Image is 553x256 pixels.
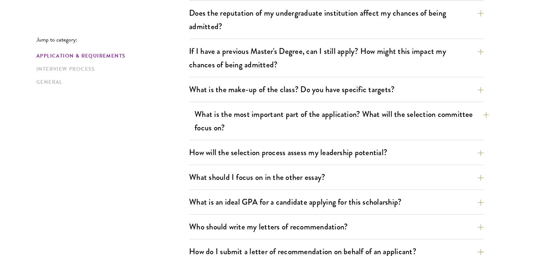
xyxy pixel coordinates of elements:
[36,78,185,86] a: General
[195,106,489,136] button: What is the most important part of the application? What will the selection committee focus on?
[189,144,484,161] button: How will the selection process assess my leadership potential?
[189,5,484,35] button: Does the reputation of my undergraduate institution affect my chances of being admitted?
[189,81,484,98] button: What is the make-up of the class? Do you have specific targets?
[36,52,185,60] a: Application & Requirements
[36,36,189,43] p: Jump to category:
[189,194,484,210] button: What is an ideal GPA for a candidate applying for this scholarship?
[189,169,484,185] button: What should I focus on in the other essay?
[189,218,484,235] button: Who should write my letters of recommendation?
[189,43,484,73] button: If I have a previous Master's Degree, can I still apply? How might this impact my chances of bein...
[36,65,185,73] a: Interview Process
